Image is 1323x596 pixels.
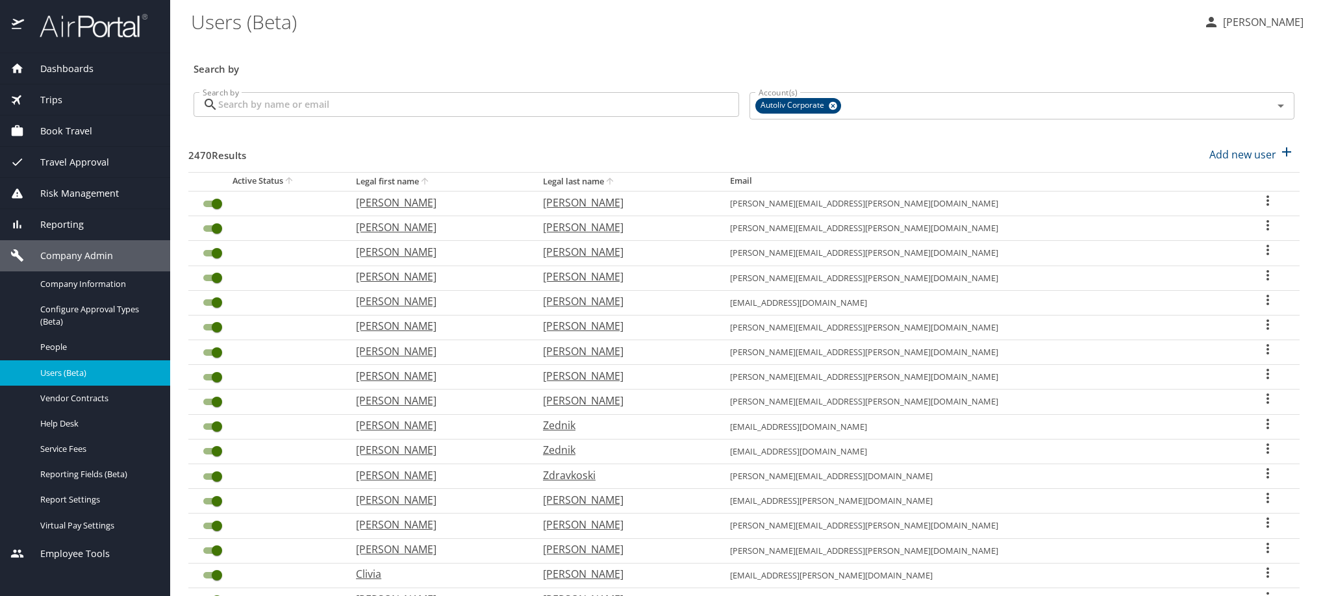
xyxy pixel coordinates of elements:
input: Search by name or email [218,92,739,117]
td: [PERSON_NAME][EMAIL_ADDRESS][PERSON_NAME][DOMAIN_NAME] [720,315,1236,340]
button: [PERSON_NAME] [1198,10,1309,34]
p: [PERSON_NAME] [543,244,704,260]
p: [PERSON_NAME] [543,368,704,384]
p: [PERSON_NAME] [543,219,704,235]
button: Open [1272,97,1290,115]
td: [PERSON_NAME][EMAIL_ADDRESS][PERSON_NAME][DOMAIN_NAME] [720,390,1236,414]
span: Configure Approval Types (Beta) [40,303,155,328]
p: [PERSON_NAME] [543,492,704,508]
p: [PERSON_NAME] [356,368,517,384]
span: People [40,341,155,353]
button: sort [604,176,617,188]
h1: Users (Beta) [191,1,1193,42]
span: Help Desk [40,417,155,430]
p: [PERSON_NAME] [543,393,704,408]
button: Add new user [1204,140,1300,169]
td: [PERSON_NAME][EMAIL_ADDRESS][PERSON_NAME][DOMAIN_NAME] [720,241,1236,266]
p: [PERSON_NAME] [356,393,517,408]
p: [PERSON_NAME] [543,318,704,334]
span: Travel Approval [24,155,109,169]
p: [PERSON_NAME] [543,343,704,359]
span: Reporting Fields (Beta) [40,468,155,480]
p: Zdravkoski [543,467,704,483]
span: Vendor Contracts [40,392,155,404]
p: Clivia [356,566,517,582]
td: [PERSON_NAME][EMAIL_ADDRESS][PERSON_NAME][DOMAIN_NAME] [720,340,1236,365]
span: Book Travel [24,124,92,138]
p: [PERSON_NAME] [356,219,517,235]
span: Report Settings [40,493,155,506]
td: [PERSON_NAME][EMAIL_ADDRESS][PERSON_NAME][DOMAIN_NAME] [720,538,1236,563]
p: [PERSON_NAME] [356,318,517,334]
p: [PERSON_NAME] [543,517,704,532]
span: Dashboards [24,62,94,76]
span: Trips [24,93,62,107]
span: Service Fees [40,443,155,455]
p: [PERSON_NAME] [356,541,517,557]
td: [EMAIL_ADDRESS][PERSON_NAME][DOMAIN_NAME] [720,489,1236,514]
p: [PERSON_NAME] [356,293,517,309]
p: [PERSON_NAME] [356,195,517,210]
th: Email [720,172,1236,191]
p: [PERSON_NAME] [356,269,517,284]
h3: Search by [194,54,1294,77]
img: airportal-logo.png [25,13,147,38]
p: [PERSON_NAME] [356,244,517,260]
p: [PERSON_NAME] [543,269,704,284]
td: [EMAIL_ADDRESS][PERSON_NAME][DOMAIN_NAME] [720,563,1236,588]
td: [EMAIL_ADDRESS][DOMAIN_NAME] [720,439,1236,464]
td: [PERSON_NAME][EMAIL_ADDRESS][PERSON_NAME][DOMAIN_NAME] [720,216,1236,241]
h3: 2470 Results [188,140,246,163]
span: Virtual Pay Settings [40,519,155,532]
p: Zednik [543,417,704,433]
th: Legal last name [533,172,720,191]
span: Risk Management [24,186,119,201]
th: Active Status [188,172,346,191]
p: [PERSON_NAME] [356,442,517,458]
button: sort [419,176,432,188]
p: [PERSON_NAME] [543,195,704,210]
td: [EMAIL_ADDRESS][DOMAIN_NAME] [720,414,1236,439]
p: [PERSON_NAME] [543,541,704,557]
p: [PERSON_NAME] [356,517,517,532]
p: [PERSON_NAME] [356,417,517,433]
p: [PERSON_NAME] [356,343,517,359]
p: [PERSON_NAME] [1219,14,1304,30]
th: Legal first name [346,172,533,191]
td: [PERSON_NAME][EMAIL_ADDRESS][DOMAIN_NAME] [720,464,1236,489]
p: Add new user [1209,147,1276,162]
td: [PERSON_NAME][EMAIL_ADDRESS][PERSON_NAME][DOMAIN_NAME] [720,191,1236,216]
p: Zednik [543,442,704,458]
p: [PERSON_NAME] [356,492,517,508]
td: [PERSON_NAME][EMAIL_ADDRESS][PERSON_NAME][DOMAIN_NAME] [720,266,1236,290]
p: [PERSON_NAME] [543,293,704,309]
span: Company Admin [24,249,113,263]
span: Company Information [40,278,155,290]
span: Reporting [24,217,84,232]
p: [PERSON_NAME] [543,566,704,582]
p: [PERSON_NAME] [356,467,517,483]
td: [EMAIL_ADDRESS][DOMAIN_NAME] [720,290,1236,315]
span: Autoliv Corporate [755,99,832,112]
div: Autoliv Corporate [755,98,841,114]
button: sort [283,175,296,188]
img: icon-airportal.png [12,13,25,38]
td: [PERSON_NAME][EMAIL_ADDRESS][PERSON_NAME][DOMAIN_NAME] [720,514,1236,538]
td: [PERSON_NAME][EMAIL_ADDRESS][PERSON_NAME][DOMAIN_NAME] [720,365,1236,390]
span: Employee Tools [24,547,110,561]
span: Users (Beta) [40,367,155,379]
